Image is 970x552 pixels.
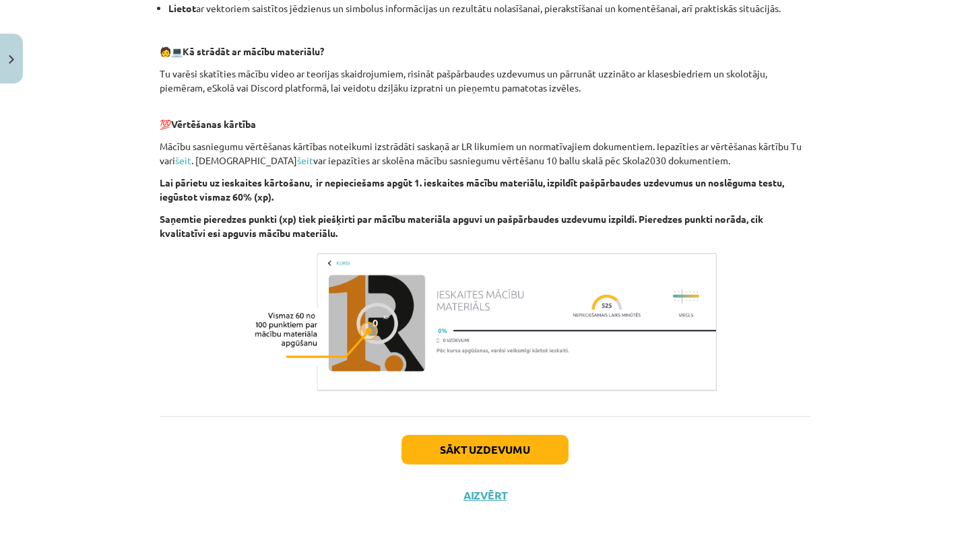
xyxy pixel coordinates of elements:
strong: Saņemtie pieredzes punkti (xp) tiek piešķirti par mācību materiāla apguvi un pašpārbaudes uzdevum... [160,213,763,239]
p: 🧑 💻 [160,44,810,59]
p: Mācību sasniegumu vērtēšanas kārtības noteikumi izstrādāti saskaņā ar LR likumiem un normatīvajie... [160,139,810,168]
b: Vērtēšanas kārtība [171,118,256,130]
img: icon-close-lesson-0947bae3869378f0d4975bcd49f059093ad1ed9edebbc8119c70593378902aed.svg [9,55,14,64]
button: Aizvērt [459,489,511,502]
p: Tu varēsi skatīties mācību video ar teorijas skaidrojumiem, risināt pašpārbaudes uzdevumus un pār... [160,67,810,95]
b: Kā strādāt ar mācību materiālu? [183,45,324,57]
strong: Lai pārietu uz ieskaites kārtošanu, ir nepieciešams apgūt 1. ieskaites mācību materiālu, izpildīt... [160,176,784,203]
button: Sākt uzdevumu [401,435,569,464]
p: 💯 [160,103,810,131]
li: ar vektoriem saistītos jēdzienus un simbolus informācijas un rezultātu nolasīšanai, pierakstīšana... [168,1,810,15]
b: Lietot [168,2,196,14]
a: šeit [297,154,313,166]
a: šeit [175,154,191,166]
